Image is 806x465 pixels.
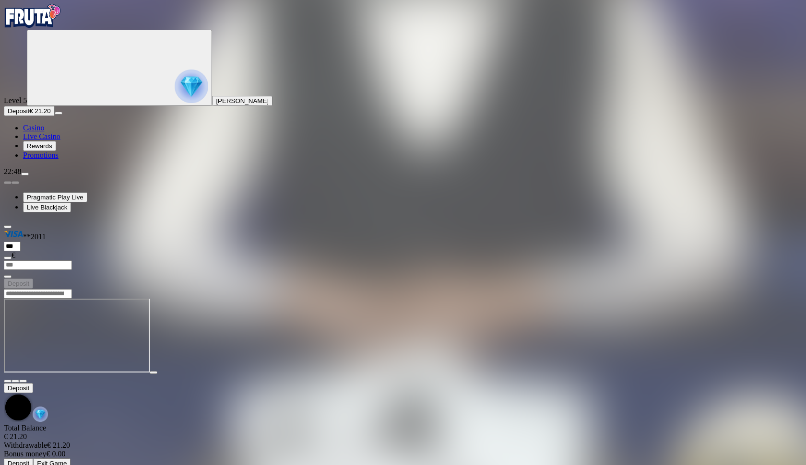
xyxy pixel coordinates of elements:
div: Game menu [4,383,802,424]
button: Rewards [23,141,56,151]
span: € 21.20 [29,107,50,115]
img: reward progress [175,70,208,103]
img: reward-icon [33,407,48,422]
span: Live Blackjack [27,204,67,211]
button: Deposit [4,383,33,393]
span: [PERSON_NAME] [216,97,269,105]
img: Visa [4,229,23,239]
span: € [12,251,15,259]
iframe: Speed Blackjack 43 [4,299,150,372]
button: menu [55,112,62,115]
span: Deposit [8,107,29,115]
button: Hide quick deposit form [4,225,12,228]
span: Deposit [8,384,29,392]
button: close icon [4,380,12,383]
img: Fruta [4,4,61,28]
button: Pragmatic Play Live [23,192,87,202]
button: next slide [12,181,19,184]
button: menu [21,173,29,175]
div: € 0.00 [4,450,802,458]
div: Total Balance [4,424,802,441]
button: play icon [150,371,157,374]
a: Casino [23,124,44,132]
button: fullscreen icon [19,380,27,383]
button: chevron-down icon [12,380,19,383]
span: Bonus money [4,450,46,458]
a: Fruta [4,21,61,29]
div: € 21.20 [4,432,802,441]
span: Pragmatic Play Live [27,194,83,201]
button: eye icon [4,275,12,278]
button: [PERSON_NAME] [212,96,273,106]
button: Deposit [4,279,33,289]
span: Deposit [8,280,29,287]
nav: Primary [4,4,802,160]
div: € 21.20 [4,441,802,450]
span: Rewards [27,142,52,150]
button: Live Blackjack [23,202,71,212]
button: prev slide [4,181,12,184]
span: Level 5 [4,96,27,105]
span: 22:48 [4,167,21,175]
input: Search [4,289,72,299]
button: eye icon [4,256,12,259]
button: reward progress [27,30,212,106]
span: Withdrawable [4,441,47,449]
button: Depositplus icon€ 21.20 [4,106,55,116]
nav: Main menu [4,124,802,160]
a: Promotions [23,151,59,159]
a: Live Casino [23,132,60,140]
